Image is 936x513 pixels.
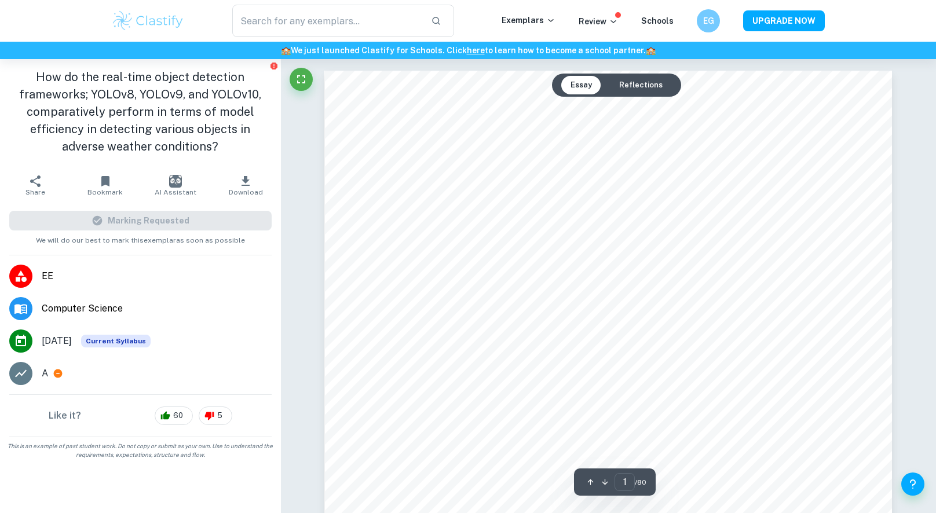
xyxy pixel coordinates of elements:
p: A [42,367,48,380]
a: Schools [641,16,674,25]
button: Fullscreen [290,68,313,91]
button: Essay [561,76,601,94]
span: We will do our best to mark this exemplar as soon as possible [36,230,245,245]
span: Download [229,188,263,196]
h6: Like it? [49,409,81,423]
button: AI Assistant [140,169,210,201]
h1: How do the real-time object detection frameworks; YOLOv8, YOLOv9, and YOLOv10, comparatively perf... [9,68,272,155]
img: Clastify logo [111,9,185,32]
button: Report issue [270,61,279,70]
span: 60 [167,410,189,422]
span: Current Syllabus [81,335,151,347]
div: This exemplar is based on the current syllabus. Feel free to refer to it for inspiration/ideas wh... [81,335,151,347]
button: Reflections [610,76,672,94]
h6: We just launched Clastify for Schools. Click to learn how to become a school partner. [2,44,934,57]
span: Share [25,188,45,196]
span: 🏫 [646,46,656,55]
span: 🏫 [281,46,291,55]
a: here [467,46,485,55]
span: / 80 [635,477,646,488]
p: Exemplars [502,14,555,27]
div: 5 [199,406,232,425]
h6: EG [702,14,715,27]
span: EE [42,269,272,283]
span: AI Assistant [155,188,196,196]
span: This is an example of past student work. Do not copy or submit as your own. Use to understand the... [5,442,276,459]
img: AI Assistant [169,175,182,188]
button: Help and Feedback [901,472,924,496]
span: [DATE] [42,334,72,348]
p: Review [579,15,618,28]
div: 60 [155,406,193,425]
button: Bookmark [70,169,140,201]
span: 5 [211,410,229,422]
span: Computer Science [42,302,272,316]
span: Bookmark [87,188,123,196]
input: Search for any exemplars... [232,5,422,37]
button: EG [697,9,720,32]
button: Download [211,169,281,201]
button: UPGRADE NOW [743,10,825,31]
